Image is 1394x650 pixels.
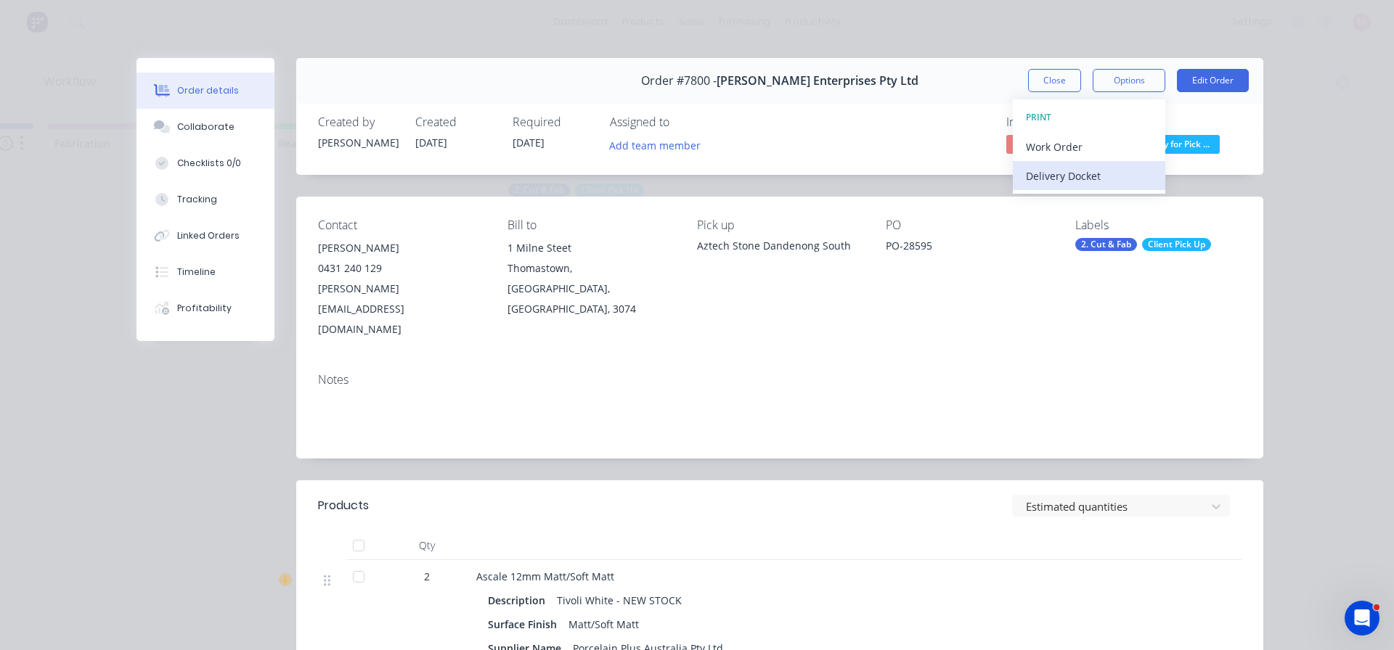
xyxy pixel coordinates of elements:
[136,109,274,145] button: Collaborate
[886,238,1052,258] div: PO-28595
[318,258,484,279] div: 0431 240 129
[1006,115,1115,129] div: Invoiced
[508,238,674,258] div: 1 Milne Steet
[1133,135,1220,157] button: Ready for Pick ...
[1075,238,1137,251] div: 2. Cut & Fab
[513,115,592,129] div: Required
[318,238,484,340] div: [PERSON_NAME]0431 240 129[PERSON_NAME][EMAIL_ADDRESS][DOMAIN_NAME]
[415,115,495,129] div: Created
[610,135,709,155] button: Add team member
[602,135,709,155] button: Add team member
[177,120,235,133] div: Collaborate
[1026,136,1152,157] div: Work Order
[1026,108,1152,127] div: PRINT
[318,497,369,514] div: Products
[136,73,274,109] button: Order details
[318,135,398,150] div: [PERSON_NAME]
[551,590,688,611] div: Tivoli White - NEW STOCK
[697,218,863,232] div: Pick up
[488,614,563,635] div: Surface Finish
[1177,69,1249,92] button: Edit Order
[177,229,240,242] div: Linked Orders
[318,238,484,258] div: [PERSON_NAME]
[513,136,545,149] span: [DATE]
[1075,218,1242,232] div: Labels
[1142,238,1211,251] div: Client Pick Up
[1028,69,1081,92] button: Close
[1133,135,1220,153] span: Ready for Pick ...
[508,218,674,232] div: Bill to
[610,115,755,129] div: Assigned to
[1093,69,1165,92] button: Options
[177,302,232,315] div: Profitability
[177,157,241,170] div: Checklists 0/0
[136,254,274,290] button: Timeline
[717,74,918,88] span: [PERSON_NAME] Enterprises Pty Ltd
[1133,115,1242,129] div: Status
[318,115,398,129] div: Created by
[136,218,274,254] button: Linked Orders
[318,279,484,340] div: [PERSON_NAME][EMAIL_ADDRESS][DOMAIN_NAME]
[136,181,274,218] button: Tracking
[318,218,484,232] div: Contact
[508,258,674,319] div: Thomastown, [GEOGRAPHIC_DATA], [GEOGRAPHIC_DATA], 3074
[136,290,274,326] button: Profitability
[1006,135,1093,153] span: No
[177,84,239,97] div: Order details
[508,238,674,319] div: 1 Milne SteetThomastown, [GEOGRAPHIC_DATA], [GEOGRAPHIC_DATA], 3074
[136,145,274,181] button: Checklists 0/0
[476,569,614,583] span: Ascale 12mm Matt/Soft Matt
[1345,601,1379,635] iframe: Intercom live chat
[177,266,216,279] div: Timeline
[697,238,863,253] div: Aztech Stone Dandenong South
[488,590,551,611] div: Description
[415,136,447,149] span: [DATE]
[424,569,430,584] span: 2
[318,373,1242,387] div: Notes
[641,74,717,88] span: Order #7800 -
[563,614,645,635] div: Matt/Soft Matt
[177,193,217,206] div: Tracking
[383,531,470,560] div: Qty
[1026,165,1152,186] div: Delivery Docket
[886,218,1052,232] div: PO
